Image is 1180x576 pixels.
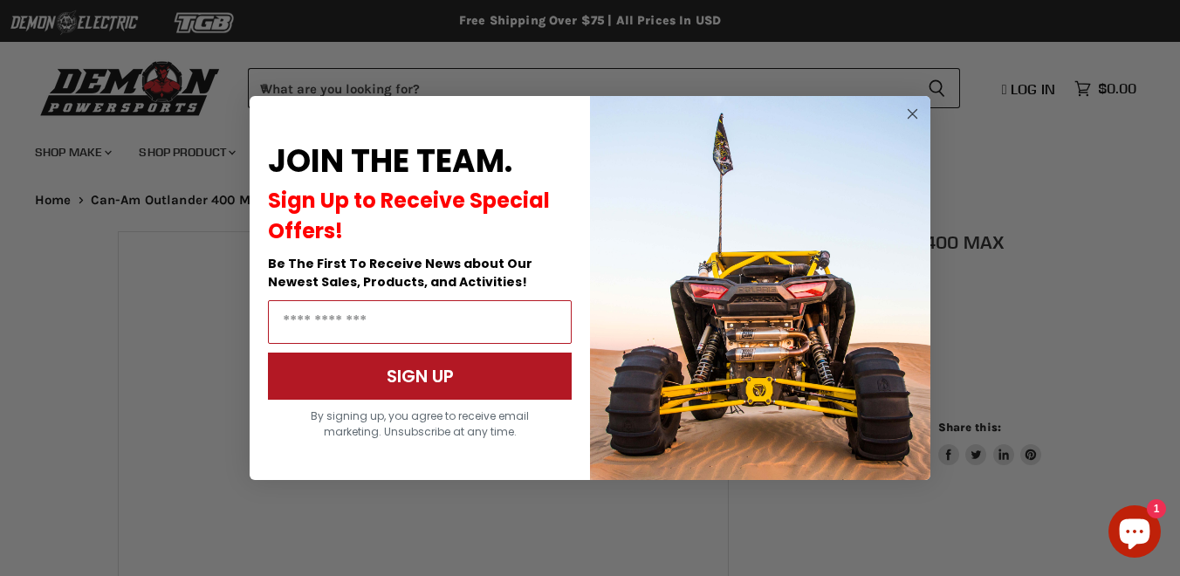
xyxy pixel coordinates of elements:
span: Be The First To Receive News about Our Newest Sales, Products, and Activities! [268,255,532,291]
inbox-online-store-chat: Shopify online store chat [1103,505,1166,562]
span: By signing up, you agree to receive email marketing. Unsubscribe at any time. [311,408,529,439]
img: a9095488-b6e7-41ba-879d-588abfab540b.jpeg [590,96,930,480]
span: JOIN THE TEAM. [268,139,512,183]
span: Sign Up to Receive Special Offers! [268,186,550,245]
button: SIGN UP [268,353,572,400]
input: Email Address [268,300,572,344]
button: Close dialog [902,103,923,125]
